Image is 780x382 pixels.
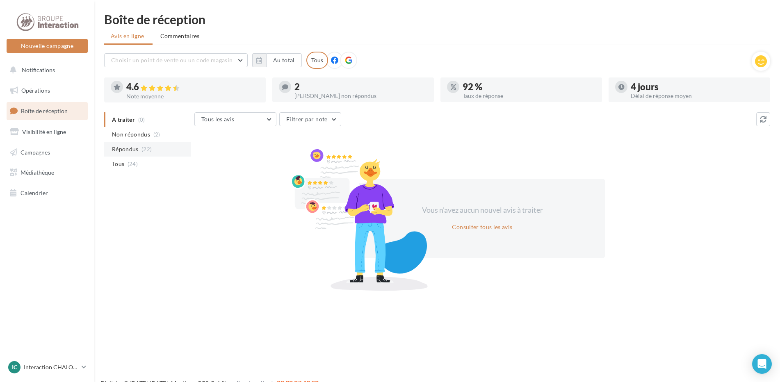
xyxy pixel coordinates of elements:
[24,363,78,371] p: Interaction CHALONS EN [GEOGRAPHIC_DATA]
[126,93,259,99] div: Note moyenne
[294,82,427,91] div: 2
[21,87,50,94] span: Opérations
[128,161,138,167] span: (24)
[111,57,233,64] span: Choisir un point de vente ou un code magasin
[306,52,328,69] div: Tous
[22,66,55,73] span: Notifications
[463,93,595,99] div: Taux de réponse
[21,189,48,196] span: Calendrier
[104,53,248,67] button: Choisir un point de vente ou un code magasin
[631,93,764,99] div: Délai de réponse moyen
[112,160,124,168] span: Tous
[141,146,152,152] span: (22)
[5,164,89,181] a: Médiathèque
[5,82,89,99] a: Opérations
[752,354,772,374] div: Open Intercom Messenger
[12,363,17,371] span: IC
[126,82,259,92] div: 4.6
[294,93,427,99] div: [PERSON_NAME] non répondus
[21,148,50,155] span: Campagnes
[252,53,302,67] button: Au total
[201,116,235,123] span: Tous les avis
[631,82,764,91] div: 4 jours
[21,107,68,114] span: Boîte de réception
[279,112,341,126] button: Filtrer par note
[160,32,200,40] span: Commentaires
[5,123,89,141] a: Visibilité en ligne
[104,13,770,25] div: Boîte de réception
[412,205,553,216] div: Vous n'avez aucun nouvel avis à traiter
[153,131,160,138] span: (2)
[449,222,515,232] button: Consulter tous les avis
[7,39,88,53] button: Nouvelle campagne
[463,82,595,91] div: 92 %
[112,145,139,153] span: Répondus
[5,102,89,120] a: Boîte de réception
[194,112,276,126] button: Tous les avis
[5,184,89,202] a: Calendrier
[112,130,150,139] span: Non répondus
[5,144,89,161] a: Campagnes
[21,169,54,176] span: Médiathèque
[5,61,86,79] button: Notifications
[266,53,302,67] button: Au total
[7,359,88,375] a: IC Interaction CHALONS EN [GEOGRAPHIC_DATA]
[22,128,66,135] span: Visibilité en ligne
